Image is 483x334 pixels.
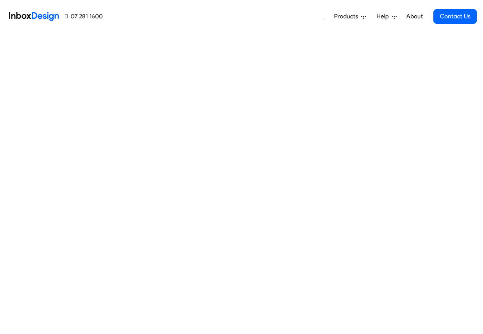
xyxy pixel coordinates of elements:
span: Products [334,12,361,21]
span: Help [376,12,392,21]
a: About [404,9,425,24]
a: Help [373,9,400,24]
a: 07 281 1600 [65,12,103,21]
a: Products [331,9,369,24]
a: Contact Us [433,9,477,24]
